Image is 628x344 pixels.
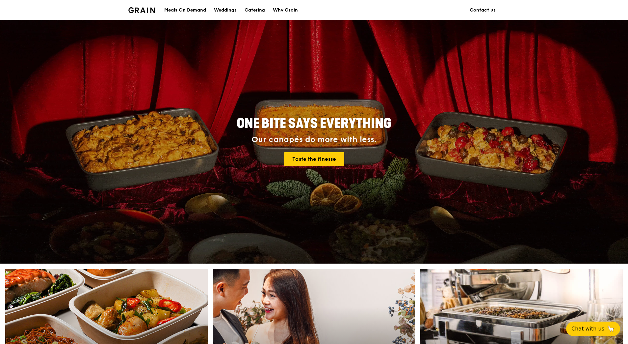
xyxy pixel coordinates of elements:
[566,322,620,336] button: Chat with us🦙
[245,0,265,20] div: Catering
[128,7,155,13] img: Grain
[196,135,432,144] div: Our canapés do more with less.
[210,0,241,20] a: Weddings
[164,0,206,20] div: Meals On Demand
[571,325,604,333] span: Chat with us
[466,0,500,20] a: Contact us
[237,116,391,131] span: ONE BITE SAYS EVERYTHING
[284,152,344,166] a: Taste the finesse
[214,0,237,20] div: Weddings
[607,325,615,333] span: 🦙
[273,0,298,20] div: Why Grain
[241,0,269,20] a: Catering
[269,0,302,20] a: Why Grain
